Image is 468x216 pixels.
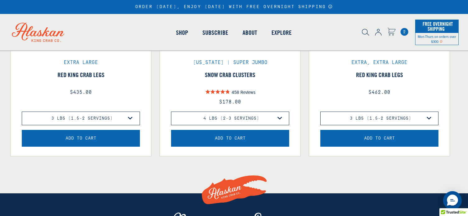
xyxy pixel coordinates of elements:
[320,112,438,126] select: variant of Red King Crab Legs
[421,19,453,34] span: Free Overnight Shipping
[328,4,333,9] a: Announcement Bar Modal
[401,28,408,36] a: Cart
[169,88,291,96] div: product star rating
[375,29,382,36] img: account
[401,28,408,36] span: 2
[66,136,96,141] span: Add to Cart
[219,99,241,105] span: $178.00
[362,29,369,36] img: search
[135,4,333,10] div: ORDER [DATE], ENJOY [DATE] WITH FREE OVERNIGHT SHIPPING
[22,112,140,126] select: variant of Red King Crab Legs
[171,112,289,126] select: variant of Snow Crab Clusters
[169,60,291,65] div: [US_STATE] | Super Jumbo
[70,90,92,95] span: $435.00
[240,89,255,95] span: Reviews
[318,60,440,65] div: Extra, Extra Large
[320,130,438,147] button: Add the product, Red King Crab Legs to Cart
[364,136,395,141] span: Add to Cart
[232,89,239,95] span: 458
[443,191,462,210] div: Messenger Dummy Widget
[440,39,443,44] span: Shipping Notice Icon
[58,71,104,86] a: View Red King Crab Legs
[3,14,73,51] img: Alaskan King Crab Co. logo
[264,15,299,50] a: Explore
[171,130,289,147] button: Add the product, Snow Crab Clusters to Cart
[215,136,246,141] span: Add to Cart
[418,34,456,44] span: Mon-Thurs on orders over $300
[169,15,195,50] a: Shop
[22,130,140,147] button: Add the product, Red King Crab Legs to Cart
[200,168,268,212] img: Alaskan King Crab Co. Logo
[356,71,403,86] a: View Red King Crab Legs
[20,60,142,65] div: Extra Large
[368,90,390,95] span: $462.00
[387,28,396,37] a: Cart
[195,15,235,50] a: Subscribe
[235,15,264,50] a: About
[205,71,255,86] a: View Snow Crab Clusters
